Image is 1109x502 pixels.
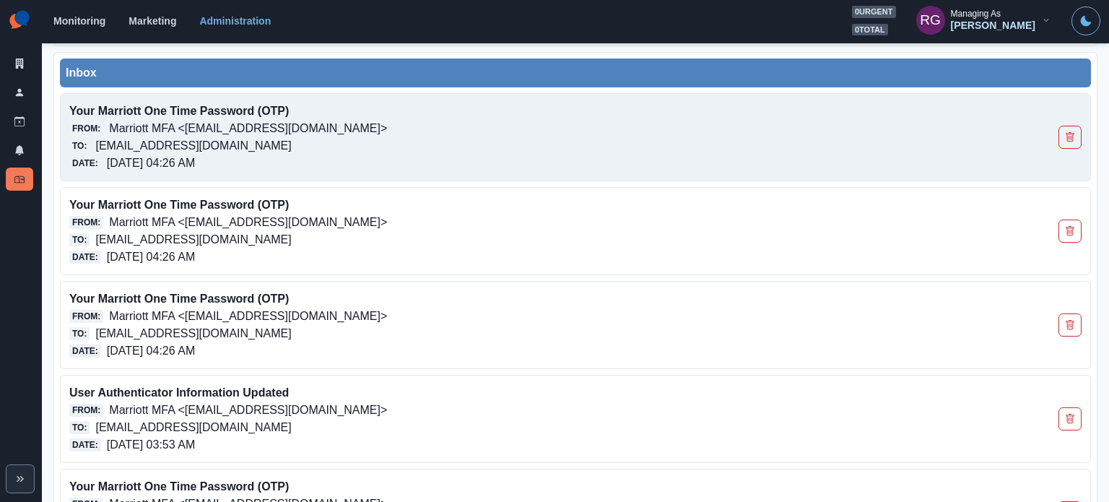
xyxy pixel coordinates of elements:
[951,20,1035,32] div: [PERSON_NAME]
[1058,220,1082,243] button: Delete Email
[95,325,291,342] p: [EMAIL_ADDRESS][DOMAIN_NAME]
[1058,126,1082,149] button: Delete Email
[69,478,879,495] p: Your Marriott One Time Password (OTP)
[69,103,879,120] p: Your Marriott One Time Password (OTP)
[107,248,195,266] p: [DATE] 04:26 AM
[69,438,101,451] span: Date:
[69,327,90,340] span: To:
[69,196,879,214] p: Your Marriott One Time Password (OTP)
[109,120,387,137] p: Marriott MFA <[EMAIL_ADDRESS][DOMAIN_NAME]>
[109,214,387,231] p: Marriott MFA <[EMAIL_ADDRESS][DOMAIN_NAME]>
[852,24,888,36] span: 0 total
[69,404,103,417] span: From:
[1071,7,1100,35] button: Toggle Mode
[95,137,291,155] p: [EMAIL_ADDRESS][DOMAIN_NAME]
[69,157,101,170] span: Date:
[6,52,33,75] a: Clients
[6,81,33,104] a: Users
[69,290,879,308] p: Your Marriott One Time Password (OTP)
[95,231,291,248] p: [EMAIL_ADDRESS][DOMAIN_NAME]
[69,251,101,264] span: Date:
[69,345,101,358] span: Date:
[69,233,90,246] span: To:
[107,342,195,360] p: [DATE] 04:26 AM
[53,15,105,27] a: Monitoring
[6,110,33,133] a: Draft Posts
[6,139,33,162] a: Notifications
[129,15,176,27] a: Marketing
[905,6,1063,35] button: Managing As[PERSON_NAME]
[6,464,35,493] button: Expand
[852,6,896,18] span: 0 urgent
[109,402,387,419] p: Marriott MFA <[EMAIL_ADDRESS][DOMAIN_NAME]>
[69,216,103,229] span: From:
[1058,313,1082,337] button: Delete Email
[109,308,387,325] p: Marriott MFA <[EMAIL_ADDRESS][DOMAIN_NAME]>
[95,419,291,436] p: [EMAIL_ADDRESS][DOMAIN_NAME]
[69,310,103,323] span: From:
[69,122,103,135] span: From:
[69,384,879,402] p: User Authenticator Information Updated
[1058,407,1082,430] button: Delete Email
[107,155,195,172] p: [DATE] 04:26 AM
[951,9,1001,19] div: Managing As
[107,436,195,454] p: [DATE] 03:53 AM
[66,64,1085,82] div: Inbox
[199,15,271,27] a: Administration
[69,421,90,434] span: To:
[6,168,33,191] a: Inbox
[69,139,90,152] span: To:
[920,3,941,38] div: Russel Gabiosa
